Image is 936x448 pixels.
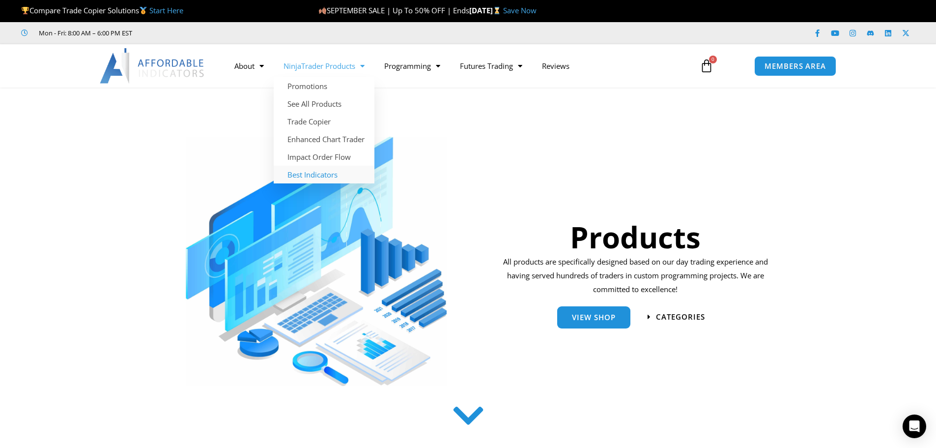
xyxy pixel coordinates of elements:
strong: [DATE] [469,5,503,15]
ul: NinjaTrader Products [274,77,374,183]
img: LogoAI | Affordable Indicators – NinjaTrader [100,48,205,84]
a: categories [648,313,705,321]
a: See All Products [274,95,374,113]
p: All products are specifically designed based on our day trading experience and having served hund... [500,255,771,297]
span: categories [656,313,705,321]
nav: Menu [225,55,688,77]
img: 🍂 [319,7,326,14]
span: 0 [709,56,717,63]
a: NinjaTrader Products [274,55,374,77]
a: Save Now [503,5,537,15]
iframe: Customer reviews powered by Trustpilot [146,28,293,38]
span: Mon - Fri: 8:00 AM – 6:00 PM EST [36,27,132,39]
img: ProductsSection scaled | Affordable Indicators – NinjaTrader [186,137,447,386]
a: Reviews [532,55,579,77]
a: Best Indicators [274,166,374,183]
span: Compare Trade Copier Solutions [21,5,183,15]
span: View Shop [572,314,616,321]
a: Futures Trading [450,55,532,77]
a: Impact Order Flow [274,148,374,166]
a: About [225,55,274,77]
img: 🏆 [22,7,29,14]
h1: Products [500,216,771,258]
a: Promotions [274,77,374,95]
a: Start Here [149,5,183,15]
a: View Shop [557,306,630,329]
a: 0 [685,52,728,80]
a: Programming [374,55,450,77]
div: Open Intercom Messenger [903,415,926,438]
span: MEMBERS AREA [765,62,826,70]
img: ⌛ [493,7,501,14]
a: Enhanced Chart Trader [274,130,374,148]
a: Trade Copier [274,113,374,130]
img: 🥇 [140,7,147,14]
a: MEMBERS AREA [754,56,836,76]
span: SEPTEMBER SALE | Up To 50% OFF | Ends [318,5,469,15]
